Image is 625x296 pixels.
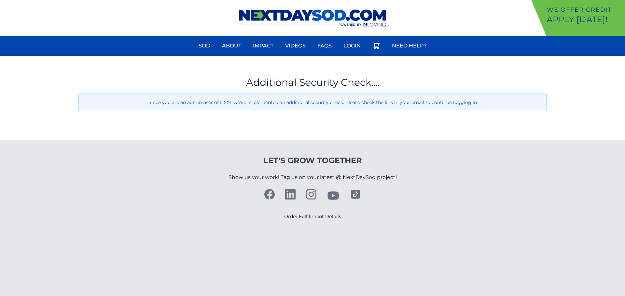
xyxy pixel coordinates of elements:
a: Videos [281,38,310,54]
a: Sod [195,38,214,54]
a: About [218,38,245,54]
a: Login [340,38,365,54]
h1: Additional Security Check.... [78,77,547,88]
a: FAQs [313,38,336,54]
a: Impact [249,38,277,54]
p: We offer Credit [547,5,622,14]
p: Apply [DATE]! [547,14,622,25]
a: Order Fulfillment Details [284,213,341,219]
p: Show us your work! Tag us on your latest @ NextDaySod project! [229,166,397,189]
p: Since you are an admin user of NXXT we've implemented an additional security check. Please check ... [84,99,541,106]
a: Need Help? [388,38,431,54]
h4: Let's Grow Together [229,155,397,166]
